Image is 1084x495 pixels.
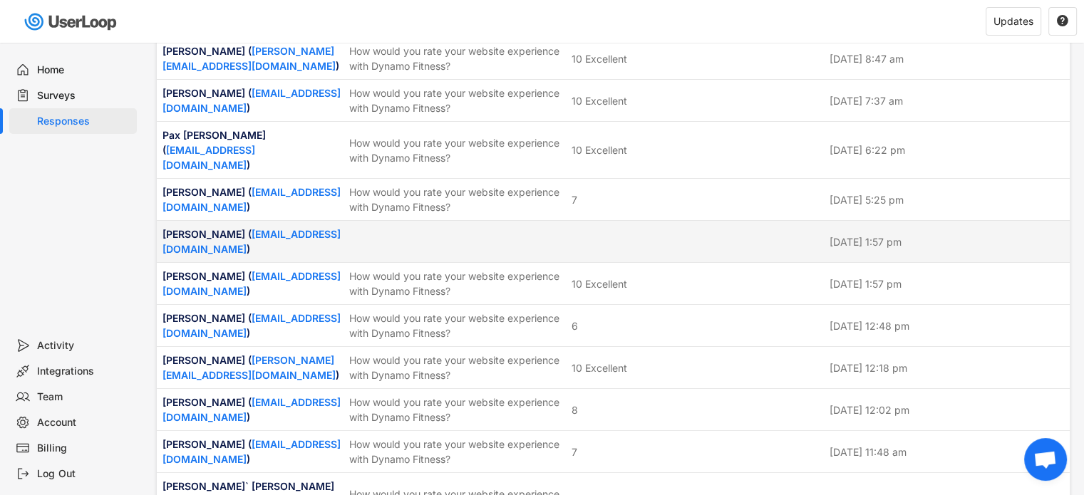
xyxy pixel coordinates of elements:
[349,269,563,298] div: How would you rate your website experience with Dynamo Fitness?
[162,228,341,255] a: [EMAIL_ADDRESS][DOMAIN_NAME]
[162,395,341,424] div: [PERSON_NAME] ( )
[830,192,1065,207] div: [DATE] 5:25 pm
[572,402,578,417] div: 8
[162,184,341,214] div: [PERSON_NAME] ( )
[349,437,563,467] div: How would you rate your website experience with Dynamo Fitness?
[572,276,627,291] div: 10 Excellent
[830,51,1065,66] div: [DATE] 8:47 am
[1024,438,1067,481] div: Open chat
[830,234,1065,249] div: [DATE] 1:57 pm
[349,43,563,73] div: How would you rate your website experience with Dynamo Fitness?
[830,444,1065,459] div: [DATE] 11:48 am
[162,127,341,172] div: Pax [PERSON_NAME] ( )
[162,269,341,298] div: [PERSON_NAME] ( )
[162,438,341,465] a: [EMAIL_ADDRESS][DOMAIN_NAME]
[993,16,1033,26] div: Updates
[830,360,1065,375] div: [DATE] 12:18 pm
[162,396,341,423] a: [EMAIL_ADDRESS][DOMAIN_NAME]
[830,402,1065,417] div: [DATE] 12:02 pm
[572,51,627,66] div: 10 Excellent
[21,7,122,36] img: userloop-logo-01.svg
[349,184,563,214] div: How would you rate your website experience with Dynamo Fitness?
[349,353,563,382] div: How would you rate your website experience with Dynamo Fitness?
[830,276,1065,291] div: [DATE] 1:57 pm
[349,85,563,115] div: How would you rate your website experience with Dynamo Fitness?
[830,142,1065,157] div: [DATE] 6:22 pm
[37,390,131,404] div: Team
[162,43,341,73] div: [PERSON_NAME] ( )
[162,270,341,297] a: [EMAIL_ADDRESS][DOMAIN_NAME]
[162,226,341,256] div: [PERSON_NAME] ( )
[162,311,341,340] div: [PERSON_NAME] ( )
[162,437,341,467] div: [PERSON_NAME] ( )
[349,395,563,424] div: How would you rate your website experience with Dynamo Fitness?
[572,93,627,108] div: 10 Excellent
[572,142,627,157] div: 10 Excellent
[162,186,341,213] a: [EMAIL_ADDRESS][DOMAIN_NAME]
[349,311,563,340] div: How would you rate your website experience with Dynamo Fitness?
[162,87,341,114] a: [EMAIL_ADDRESS][DOMAIN_NAME]
[37,442,131,455] div: Billing
[1057,14,1068,27] text: 
[37,467,131,481] div: Log Out
[37,416,131,429] div: Account
[37,115,131,128] div: Responses
[162,353,341,382] div: [PERSON_NAME] ( )
[572,444,577,459] div: 7
[572,360,627,375] div: 10 Excellent
[162,144,255,171] a: [EMAIL_ADDRESS][DOMAIN_NAME]
[37,89,131,103] div: Surveys
[37,339,131,353] div: Activity
[830,93,1065,108] div: [DATE] 7:37 am
[572,318,578,333] div: 6
[1056,15,1069,28] button: 
[162,312,341,339] a: [EMAIL_ADDRESS][DOMAIN_NAME]
[162,85,341,115] div: [PERSON_NAME] ( )
[37,365,131,378] div: Integrations
[572,192,577,207] div: 7
[37,63,131,77] div: Home
[349,135,563,165] div: How would you rate your website experience with Dynamo Fitness?
[830,318,1065,333] div: [DATE] 12:48 pm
